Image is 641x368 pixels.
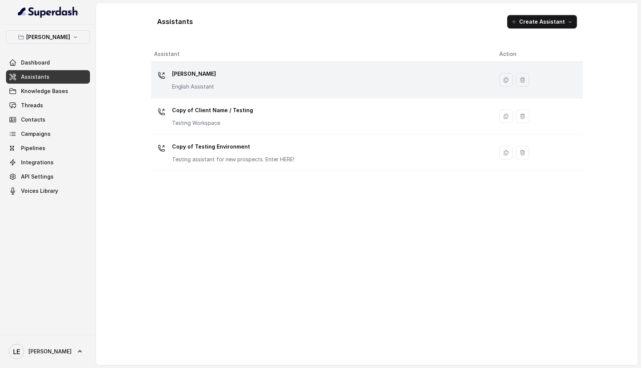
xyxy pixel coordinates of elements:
[21,144,45,152] span: Pipelines
[21,159,54,166] span: Integrations
[172,156,294,163] p: Testing assistant for new prospects. Enter HERE!
[6,341,90,362] a: [PERSON_NAME]
[28,348,72,355] span: [PERSON_NAME]
[6,127,90,141] a: Campaigns
[151,47,493,62] th: Assistant
[18,6,78,18] img: light.svg
[172,83,216,90] p: English Assistant
[6,184,90,198] a: Voices Library
[26,33,70,42] p: [PERSON_NAME]
[157,16,193,28] h1: Assistants
[21,173,54,180] span: API Settings
[172,68,216,80] p: [PERSON_NAME]
[21,187,58,195] span: Voices Library
[21,116,45,123] span: Contacts
[493,47,583,62] th: Action
[6,56,90,69] a: Dashboard
[21,73,49,81] span: Assistants
[6,141,90,155] a: Pipelines
[507,15,577,29] button: Create Assistant
[6,113,90,126] a: Contacts
[172,119,253,127] p: Testing Workspace
[6,70,90,84] a: Assistants
[6,170,90,183] a: API Settings
[21,130,51,138] span: Campaigns
[21,87,68,95] span: Knowledge Bases
[21,59,50,66] span: Dashboard
[172,141,294,153] p: Copy of Testing Environment
[21,102,43,109] span: Threads
[6,84,90,98] a: Knowledge Bases
[6,30,90,44] button: [PERSON_NAME]
[6,156,90,169] a: Integrations
[172,104,253,116] p: Copy of Client Name / Testing
[13,348,20,356] text: LE
[6,99,90,112] a: Threads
